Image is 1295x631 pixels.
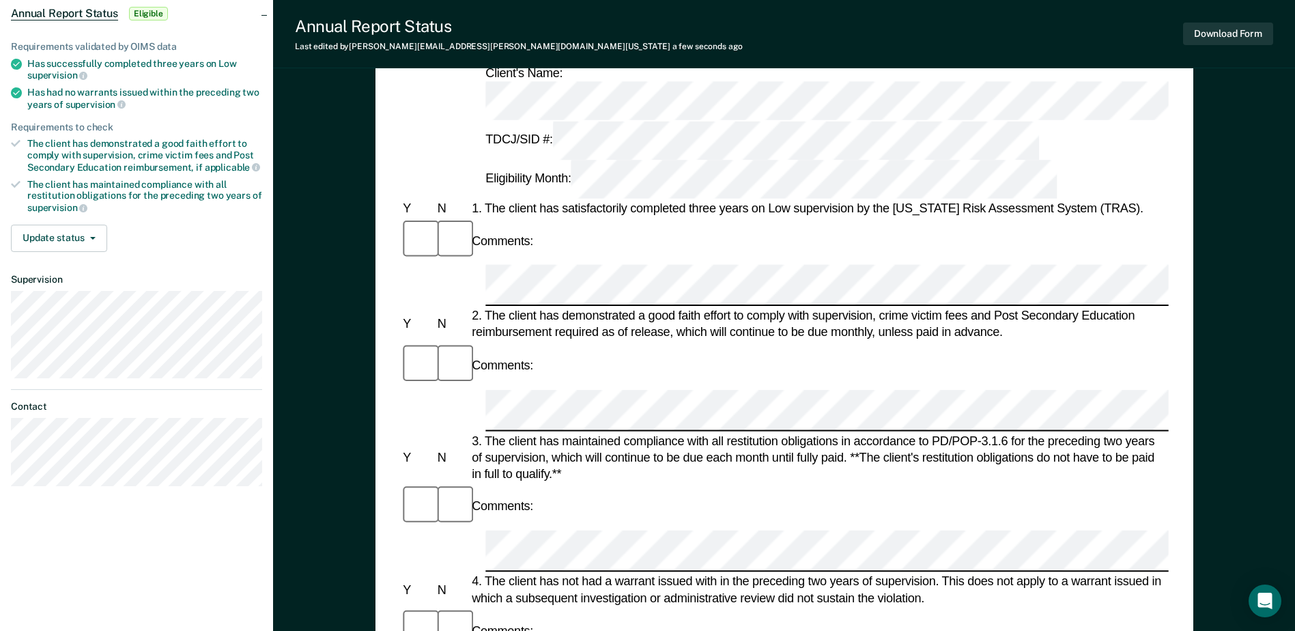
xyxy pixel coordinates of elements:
[27,70,87,81] span: supervision
[27,179,262,214] div: The client has maintained compliance with all restitution obligations for the preceding two years of
[205,162,260,173] span: applicable
[469,233,536,249] div: Comments:
[469,432,1169,482] div: 3. The client has maintained compliance with all restitution obligations in accordance to PD/POP-...
[400,449,434,466] div: Y
[672,42,743,51] span: a few seconds ago
[483,160,1059,199] div: Eligibility Month:
[400,316,434,333] div: Y
[295,42,743,51] div: Last edited by [PERSON_NAME][EMAIL_ADDRESS][PERSON_NAME][DOMAIN_NAME][US_STATE]
[434,582,468,598] div: N
[469,574,1169,606] div: 4. The client has not had a warrant issued with in the preceding two years of supervision. This d...
[27,138,262,173] div: The client has demonstrated a good faith effort to comply with supervision, crime victim fees and...
[400,582,434,598] div: Y
[483,121,1041,160] div: TDCJ/SID #:
[434,316,468,333] div: N
[469,357,536,374] div: Comments:
[295,16,743,36] div: Annual Report Status
[11,7,118,20] span: Annual Report Status
[469,200,1169,216] div: 1. The client has satisfactorily completed three years on Low supervision by the [US_STATE] Risk ...
[1183,23,1273,45] button: Download Form
[27,58,262,81] div: Has successfully completed three years on Low
[11,274,262,285] dt: Supervision
[434,449,468,466] div: N
[11,225,107,252] button: Update status
[11,122,262,133] div: Requirements to check
[66,99,126,110] span: supervision
[11,41,262,53] div: Requirements validated by OIMS data
[400,200,434,216] div: Y
[1249,585,1281,617] div: Open Intercom Messenger
[469,498,536,514] div: Comments:
[434,200,468,216] div: N
[27,87,262,110] div: Has had no warrants issued within the preceding two years of
[129,7,168,20] span: Eligible
[11,401,262,412] dt: Contact
[469,308,1169,341] div: 2. The client has demonstrated a good faith effort to comply with supervision, crime victim fees ...
[27,202,87,213] span: supervision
